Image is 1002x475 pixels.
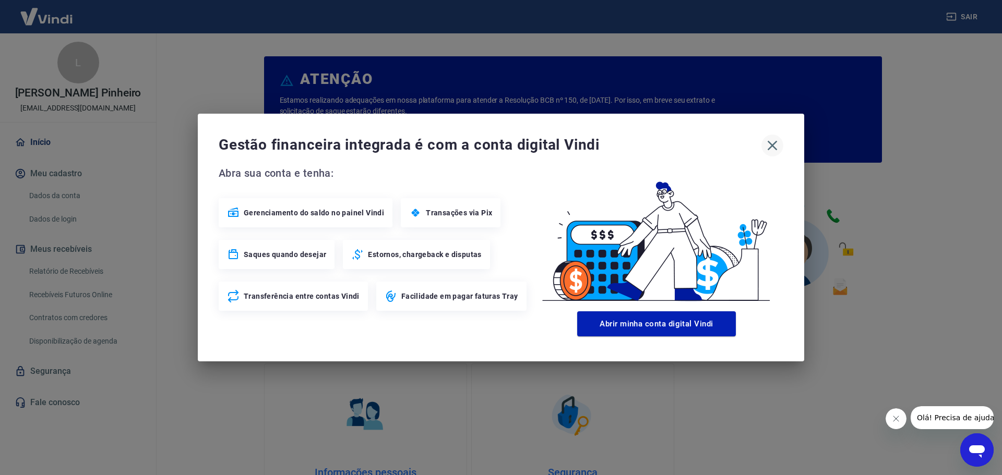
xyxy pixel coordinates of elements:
[426,208,492,218] span: Transações via Pix
[244,249,326,260] span: Saques quando desejar
[530,165,783,307] img: Good Billing
[577,311,736,336] button: Abrir minha conta digital Vindi
[244,208,384,218] span: Gerenciamento do saldo no painel Vindi
[368,249,481,260] span: Estornos, chargeback e disputas
[244,291,360,301] span: Transferência entre contas Vindi
[960,433,994,467] iframe: Botão para abrir a janela de mensagens
[219,135,761,155] span: Gestão financeira integrada é com a conta digital Vindi
[886,408,906,429] iframe: Fechar mensagem
[911,406,994,429] iframe: Mensagem da empresa
[401,291,518,301] span: Facilidade em pagar faturas Tray
[219,165,530,181] span: Abra sua conta e tenha:
[6,7,88,16] span: Olá! Precisa de ajuda?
